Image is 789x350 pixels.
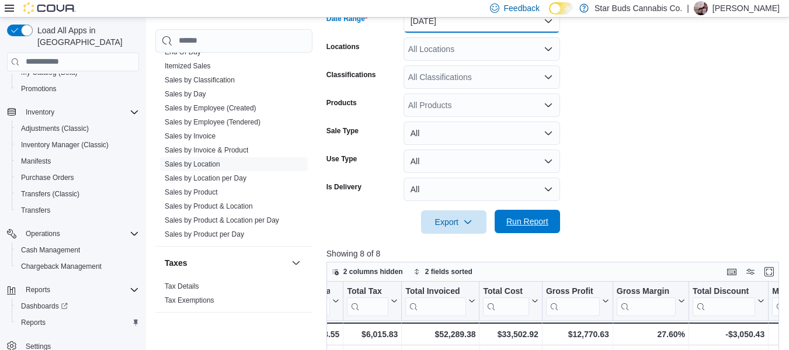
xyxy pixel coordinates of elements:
[12,202,144,219] button: Transfers
[326,70,376,79] label: Classifications
[544,72,553,82] button: Open list of options
[712,1,780,15] p: [PERSON_NAME]
[165,188,218,197] span: Sales by Product
[21,302,68,311] span: Dashboards
[165,188,218,196] a: Sales by Product
[326,42,360,51] label: Locations
[165,160,220,169] span: Sales by Location
[693,327,764,341] div: -$3,050.43
[21,206,50,215] span: Transfers
[21,105,59,119] button: Inventory
[495,210,560,233] button: Run Report
[33,25,139,48] span: Load All Apps in [GEOGRAPHIC_DATA]
[405,286,466,316] div: Total Invoiced
[165,174,246,183] span: Sales by Location per Day
[16,154,139,168] span: Manifests
[16,243,139,257] span: Cash Management
[483,286,529,316] div: Total Cost
[16,171,139,185] span: Purchase Orders
[165,62,211,70] a: Itemized Sales
[165,282,199,291] span: Tax Details
[544,44,553,54] button: Open list of options
[155,45,312,246] div: Sales
[26,285,50,294] span: Reports
[12,314,144,331] button: Reports
[165,104,256,112] a: Sales by Employee (Created)
[421,210,486,234] button: Export
[404,178,560,201] button: All
[165,89,206,99] span: Sales by Day
[23,2,76,14] img: Cova
[546,286,600,316] div: Gross Profit
[300,286,330,316] div: Subtotal
[21,283,139,297] span: Reports
[16,299,72,313] a: Dashboards
[165,160,220,168] a: Sales by Location
[165,117,260,127] span: Sales by Employee (Tendered)
[21,124,89,133] span: Adjustments (Classic)
[12,169,144,186] button: Purchase Orders
[21,283,55,297] button: Reports
[12,258,144,275] button: Chargeback Management
[289,327,339,341] div: $46,273.55
[21,140,109,150] span: Inventory Manager (Classic)
[165,282,199,290] a: Tax Details
[16,243,85,257] a: Cash Management
[2,226,144,242] button: Operations
[2,282,144,298] button: Reports
[404,150,560,173] button: All
[693,286,764,316] button: Total Discount
[694,1,708,15] div: Eric Dawes
[16,82,139,96] span: Promotions
[16,203,139,217] span: Transfers
[483,286,529,297] div: Total Cost
[347,286,398,316] button: Total Tax
[12,186,144,202] button: Transfers (Classic)
[483,327,538,341] div: $33,502.92
[506,216,548,227] span: Run Report
[16,122,93,136] a: Adjustments (Classic)
[16,203,55,217] a: Transfers
[409,265,477,279] button: 2 fields sorted
[165,174,246,182] a: Sales by Location per Day
[165,257,287,269] button: Taxes
[546,286,609,316] button: Gross Profit
[12,120,144,137] button: Adjustments (Classic)
[546,286,600,297] div: Gross Profit
[483,286,538,316] button: Total Cost
[21,318,46,327] span: Reports
[16,171,79,185] a: Purchase Orders
[504,2,540,14] span: Feedback
[327,265,408,279] button: 2 columns hidden
[16,138,139,152] span: Inventory Manager (Classic)
[165,76,235,84] a: Sales by Classification
[16,187,84,201] a: Transfers (Classic)
[12,242,144,258] button: Cash Management
[549,2,573,15] input: Dark Mode
[16,154,55,168] a: Manifests
[404,122,560,145] button: All
[326,126,359,136] label: Sale Type
[326,98,357,108] label: Products
[743,265,757,279] button: Display options
[347,286,388,316] div: Total Tax
[165,75,235,85] span: Sales by Classification
[595,1,682,15] p: Star Buds Cannabis Co.
[425,267,472,276] span: 2 fields sorted
[326,154,357,164] label: Use Type
[725,265,739,279] button: Keyboard shortcuts
[21,245,80,255] span: Cash Management
[16,82,61,96] a: Promotions
[26,229,60,238] span: Operations
[165,296,214,305] span: Tax Exemptions
[16,316,50,330] a: Reports
[693,286,755,297] div: Total Discount
[300,286,330,297] div: Subtotal
[326,248,784,259] p: Showing 8 of 8
[617,286,676,297] div: Gross Margin
[165,61,211,71] span: Itemized Sales
[21,189,79,199] span: Transfers (Classic)
[617,286,676,316] div: Gross Margin
[405,327,475,341] div: $52,289.38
